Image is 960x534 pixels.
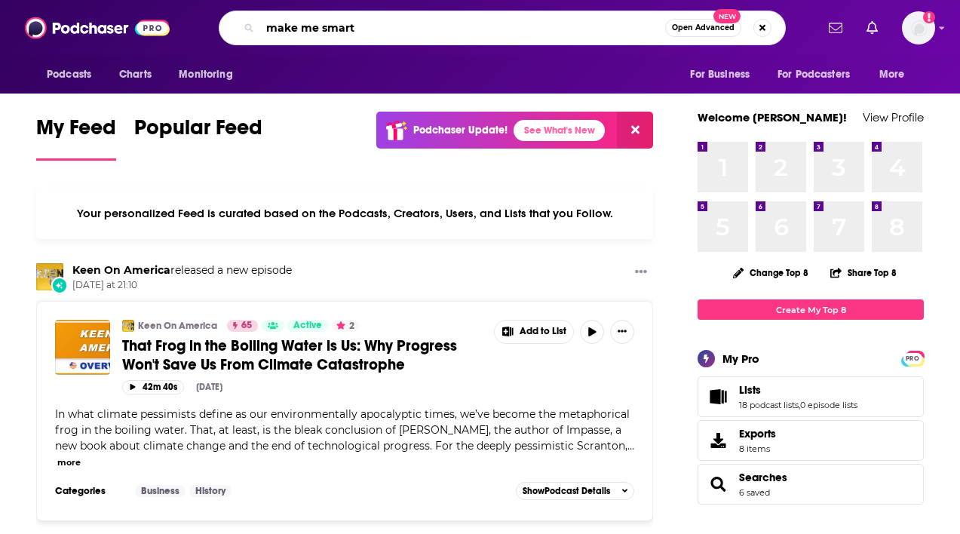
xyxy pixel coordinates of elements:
button: Show More Button [629,263,653,282]
button: 2 [332,320,359,332]
span: In what climate pessimists define as our environmentally apocalyptic times, we’ve become the meta... [55,407,630,453]
span: ... [627,439,634,453]
a: Show notifications dropdown [823,15,848,41]
span: More [879,64,905,85]
img: User Profile [902,11,935,44]
a: Searches [739,471,787,484]
a: Business [135,485,186,497]
a: Show notifications dropdown [860,15,884,41]
span: Logged in as megcassidy [902,11,935,44]
button: 42m 40s [122,380,184,394]
div: Your personalized Feed is curated based on the Podcasts, Creators, Users, and Lists that you Follow. [36,188,653,239]
span: , [799,400,800,410]
a: 6 saved [739,487,770,498]
span: Searches [698,464,924,505]
button: open menu [168,60,252,89]
div: New Episode [51,277,68,293]
h3: Categories [55,485,123,497]
a: Active [287,320,328,332]
span: Add to List [520,326,566,337]
button: open menu [869,60,924,89]
span: Popular Feed [134,115,262,149]
a: Lists [703,386,733,407]
span: Open Advanced [672,24,735,32]
a: 18 podcast lists [739,400,799,410]
span: Charts [119,64,152,85]
span: That Frog in the Boiling Water is Us: Why Progress Won't Save Us From Climate Catastrophe [122,336,457,374]
span: [DATE] at 21:10 [72,279,292,292]
a: Exports [698,420,924,461]
div: Search podcasts, credits, & more... [219,11,786,45]
a: Create My Top 8 [698,299,924,320]
span: For Business [690,64,750,85]
button: Change Top 8 [724,263,817,282]
a: Welcome [PERSON_NAME]! [698,110,847,124]
button: Open AdvancedNew [665,19,741,37]
a: View Profile [863,110,924,124]
div: My Pro [722,351,759,366]
a: 0 episode lists [800,400,857,410]
button: Show More Button [610,320,634,344]
h3: released a new episode [72,263,292,278]
a: Keen On America [72,263,170,277]
span: My Feed [36,115,116,149]
svg: Add a profile image [923,11,935,23]
button: Show More Button [495,321,573,343]
a: Popular Feed [134,115,262,161]
span: New [713,9,741,23]
a: Searches [703,474,733,495]
span: Lists [739,383,761,397]
button: Share Top 8 [830,258,897,287]
input: Search podcasts, credits, & more... [260,16,665,40]
button: ShowPodcast Details [516,482,635,500]
span: PRO [903,353,922,364]
span: 8 items [739,443,776,454]
span: Active [293,318,322,333]
span: Podcasts [47,64,91,85]
p: Podchaser Update! [413,124,508,137]
img: Keen On America [122,320,134,332]
span: Exports [739,427,776,440]
span: Monitoring [179,64,232,85]
span: 65 [241,318,252,333]
button: more [57,456,81,469]
button: open menu [768,60,872,89]
span: Lists [698,376,924,417]
a: Keen On America [138,320,217,332]
a: 65 [227,320,258,332]
button: open menu [679,60,768,89]
img: Podchaser - Follow, Share and Rate Podcasts [25,14,170,42]
a: History [189,485,232,497]
img: Keen On America [36,263,63,290]
button: open menu [36,60,111,89]
span: Show Podcast Details [523,486,610,496]
a: Lists [739,383,857,397]
a: That Frog in the Boiling Water is Us: Why Progress Won't Save Us From Climate Catastrophe [122,336,483,374]
div: [DATE] [196,382,222,392]
button: Show profile menu [902,11,935,44]
img: That Frog in the Boiling Water is Us: Why Progress Won't Save Us From Climate Catastrophe [55,320,110,375]
a: See What's New [514,120,605,141]
a: My Feed [36,115,116,161]
span: For Podcasters [778,64,850,85]
span: Exports [703,430,733,451]
a: PRO [903,352,922,364]
a: Charts [109,60,161,89]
